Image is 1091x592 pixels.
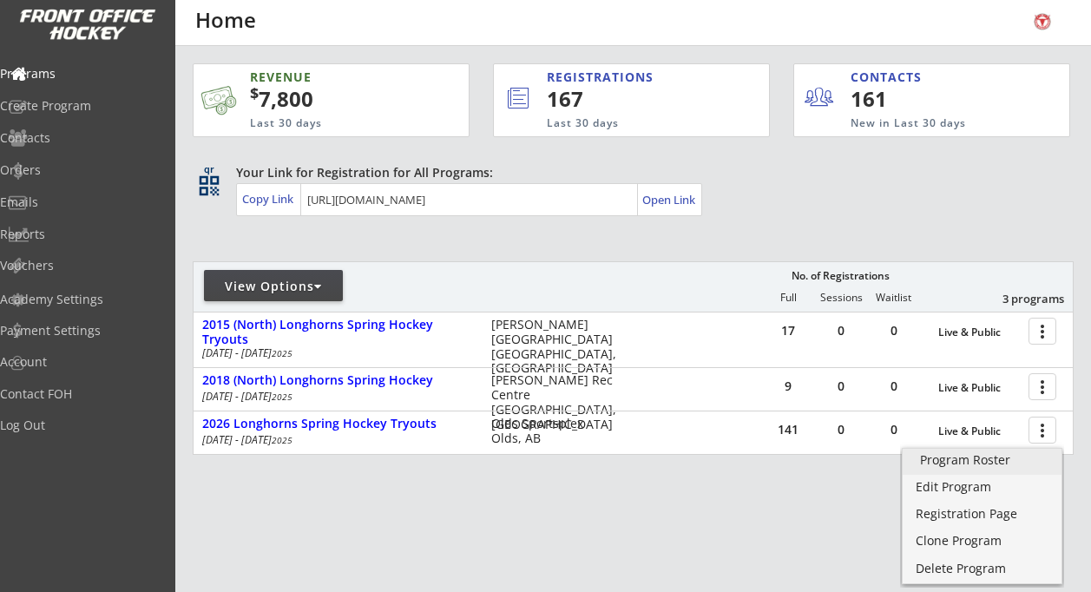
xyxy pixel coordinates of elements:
div: Sessions [815,292,867,304]
div: REGISTRATIONS [547,69,696,86]
div: 0 [815,424,867,436]
em: 2025 [272,434,292,446]
button: more_vert [1029,417,1056,444]
div: CONTACTS [851,69,930,86]
div: [DATE] - [DATE] [202,435,468,445]
em: 2025 [272,391,292,403]
div: 0 [868,325,920,337]
div: 2015 (North) Longhorns Spring Hockey Tryouts [202,318,473,347]
div: 9 [762,380,814,392]
div: View Options [204,278,343,295]
div: 167 [547,84,711,114]
div: Your Link for Registration for All Programs: [236,164,1020,181]
div: qr [198,164,219,175]
div: Olds Sportsplex Olds, AB [491,417,628,446]
a: Edit Program [903,476,1061,502]
div: 3 programs [974,291,1064,306]
div: 7,800 [250,84,414,114]
div: Full [762,292,814,304]
div: REVENUE [250,69,395,86]
div: 17 [762,325,814,337]
div: [PERSON_NAME] Rec Centre [GEOGRAPHIC_DATA], [GEOGRAPHIC_DATA] [491,373,628,431]
div: 0 [868,380,920,392]
div: 0 [868,424,920,436]
sup: $ [250,82,259,103]
div: [PERSON_NAME][GEOGRAPHIC_DATA] [GEOGRAPHIC_DATA], [GEOGRAPHIC_DATA] [491,318,628,376]
div: Live & Public [938,326,1020,339]
button: more_vert [1029,318,1056,345]
button: qr_code [196,173,222,199]
div: [DATE] - [DATE] [202,348,468,358]
div: 0 [815,380,867,392]
div: Delete Program [916,562,1048,575]
div: Program Roster [920,454,1044,466]
div: [DATE] - [DATE] [202,391,468,402]
div: Clone Program [916,535,1048,547]
div: 0 [815,325,867,337]
div: Edit Program [916,481,1048,493]
div: Copy Link [242,191,297,207]
div: 2018 (North) Longhorns Spring Hockey [202,373,473,388]
div: 141 [762,424,814,436]
div: Last 30 days [547,116,698,131]
a: Program Roster [903,449,1061,475]
div: Live & Public [938,425,1020,437]
div: Waitlist [867,292,919,304]
div: 161 [851,84,957,114]
button: more_vert [1029,373,1056,400]
a: Registration Page [903,503,1061,529]
div: Open Link [642,193,697,207]
em: 2025 [272,347,292,359]
a: Open Link [642,187,697,212]
div: Registration Page [916,508,1048,520]
div: New in Last 30 days [851,116,989,131]
div: Live & Public [938,382,1020,394]
div: Last 30 days [250,116,395,131]
div: 2026 Longhorns Spring Hockey Tryouts [202,417,473,431]
div: No. of Registrations [786,270,894,282]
